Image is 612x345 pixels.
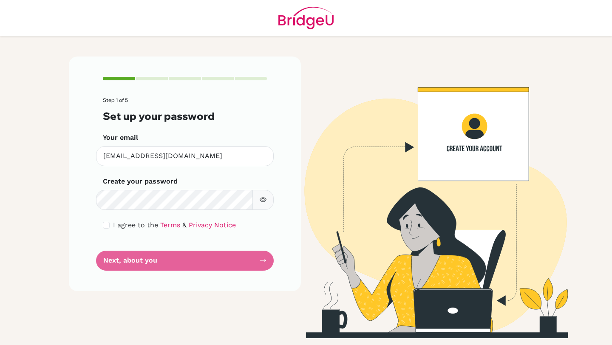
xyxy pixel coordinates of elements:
input: Insert your email* [96,146,274,166]
span: Step 1 of 5 [103,97,128,103]
label: Create your password [103,176,178,187]
a: Privacy Notice [189,221,236,229]
h3: Set up your password [103,110,267,122]
span: & [182,221,187,229]
a: Terms [160,221,180,229]
label: Your email [103,133,138,143]
span: I agree to the [113,221,158,229]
